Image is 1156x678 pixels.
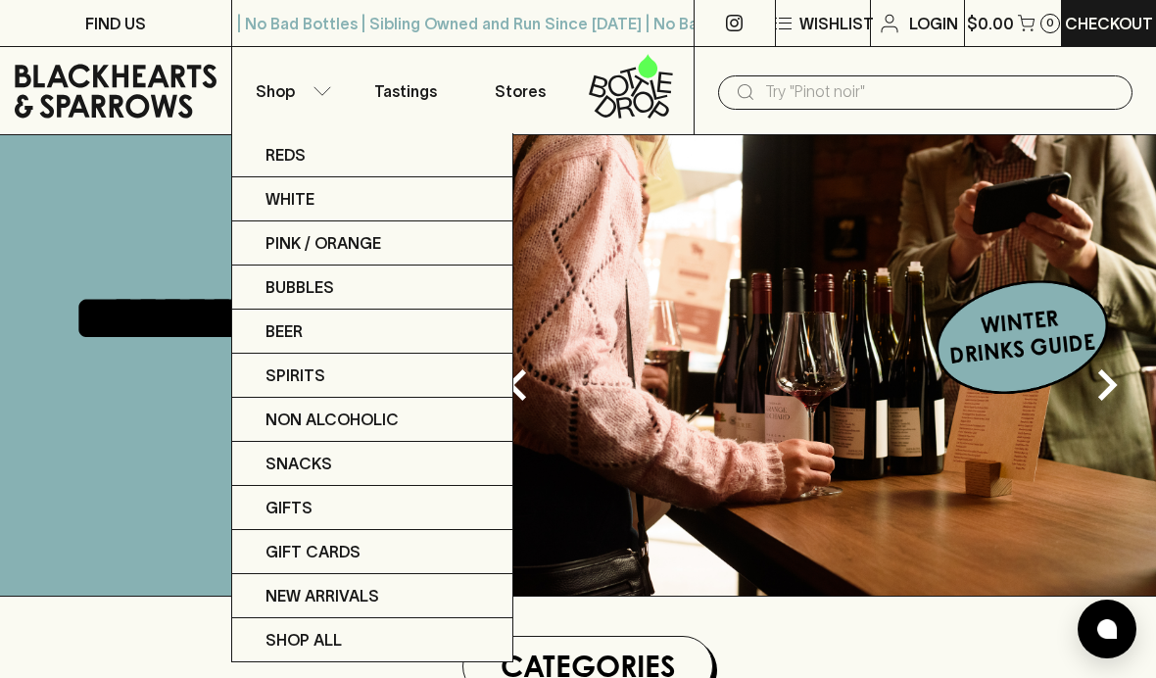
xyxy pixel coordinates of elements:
[265,408,399,431] p: Non Alcoholic
[1097,619,1117,639] img: bubble-icon
[265,584,379,607] p: New Arrivals
[232,574,512,618] a: New Arrivals
[232,354,512,398] a: Spirits
[232,486,512,530] a: Gifts
[265,187,314,211] p: White
[232,618,512,661] a: SHOP ALL
[265,319,303,343] p: Beer
[232,530,512,574] a: Gift Cards
[232,177,512,221] a: White
[265,231,381,255] p: Pink / Orange
[265,540,361,563] p: Gift Cards
[265,275,334,299] p: Bubbles
[265,363,325,387] p: Spirits
[232,221,512,266] a: Pink / Orange
[265,452,332,475] p: Snacks
[265,628,342,652] p: SHOP ALL
[232,442,512,486] a: Snacks
[265,143,306,167] p: Reds
[232,310,512,354] a: Beer
[232,398,512,442] a: Non Alcoholic
[265,496,313,519] p: Gifts
[232,133,512,177] a: Reds
[232,266,512,310] a: Bubbles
